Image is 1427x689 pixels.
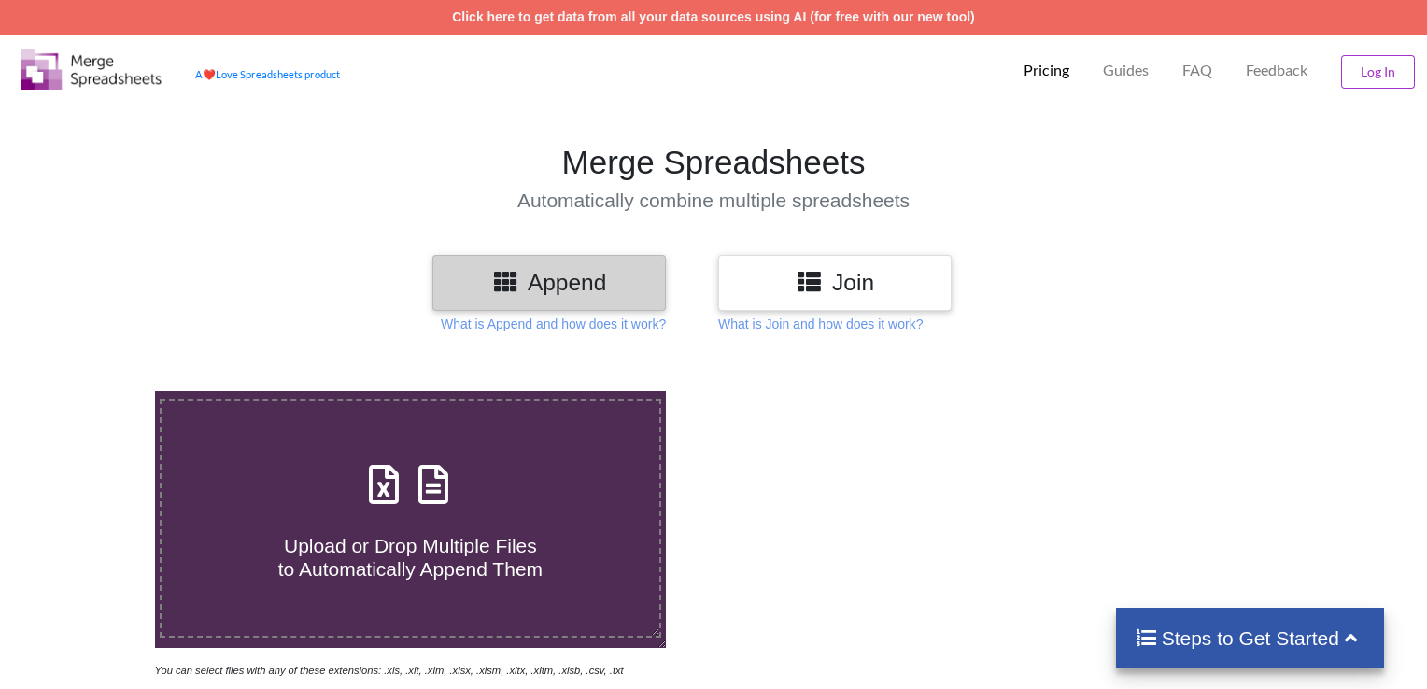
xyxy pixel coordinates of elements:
h3: Append [446,269,652,296]
p: Pricing [1024,61,1069,80]
button: Log In [1341,55,1415,89]
span: Feedback [1246,63,1307,77]
h4: Steps to Get Started [1135,626,1365,650]
span: heart [203,68,216,80]
p: Guides [1103,61,1149,80]
a: Click here to get data from all your data sources using AI (for free with our new tool) [452,9,975,24]
p: What is Append and how does it work? [441,315,666,333]
p: What is Join and how does it work? [718,315,923,333]
p: FAQ [1182,61,1212,80]
i: You can select files with any of these extensions: .xls, .xlt, .xlm, .xlsx, .xlsm, .xltx, .xltm, ... [155,665,624,676]
span: Upload or Drop Multiple Files to Automatically Append Them [278,535,543,580]
a: AheartLove Spreadsheets product [195,68,340,80]
img: Logo.png [21,49,162,90]
h3: Join [732,269,938,296]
